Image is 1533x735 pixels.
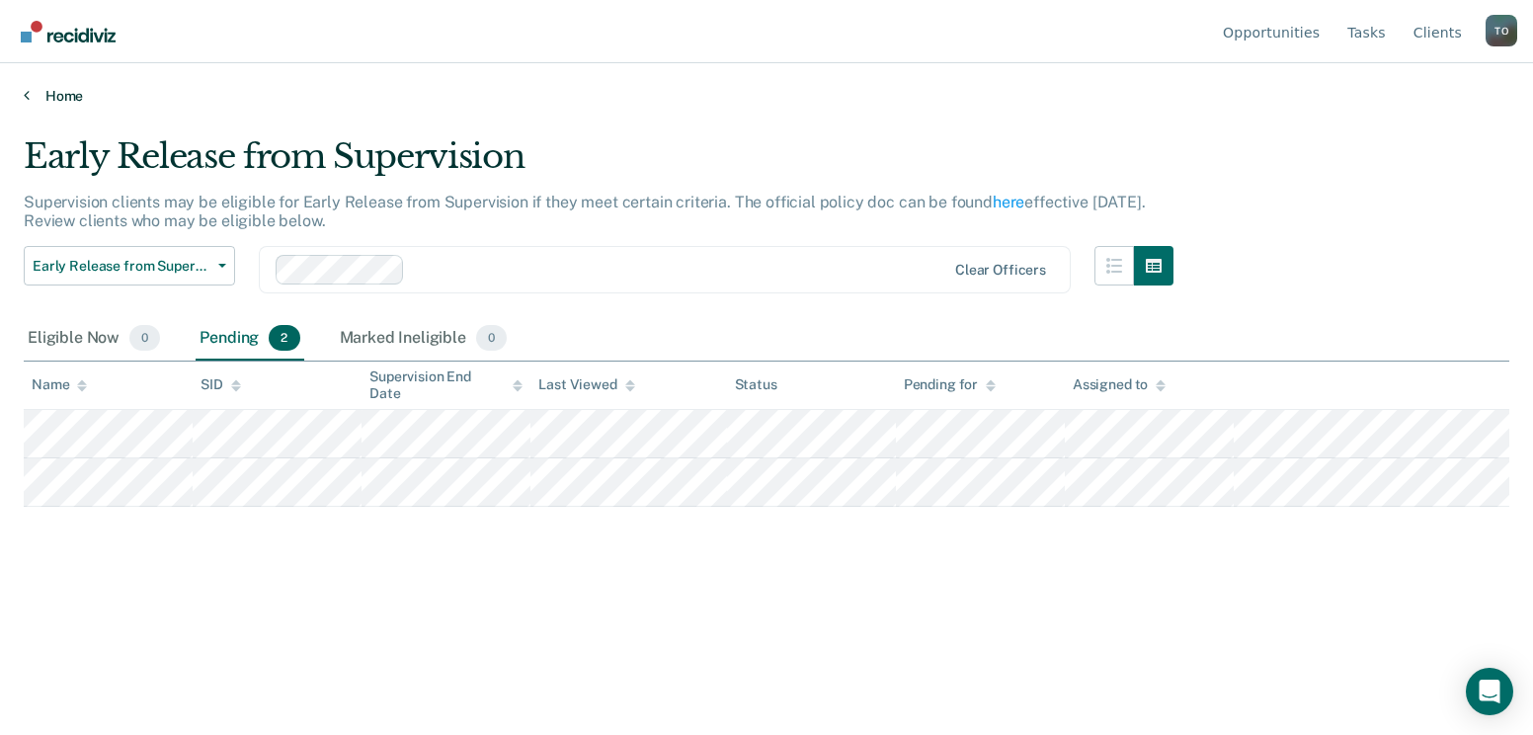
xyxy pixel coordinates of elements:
div: Clear officers [955,262,1046,279]
span: Early Release from Supervision [33,258,210,275]
div: Early Release from Supervision [24,136,1173,193]
div: Last Viewed [538,376,634,393]
div: Open Intercom Messenger [1466,668,1513,715]
p: Supervision clients may be eligible for Early Release from Supervision if they meet certain crite... [24,193,1146,230]
div: SID [201,376,241,393]
div: Supervision End Date [369,368,523,402]
button: Profile dropdown button [1486,15,1517,46]
span: 2 [269,325,299,351]
div: Eligible Now0 [24,317,164,361]
div: T O [1486,15,1517,46]
div: Status [735,376,777,393]
a: here [993,193,1024,211]
img: Recidiviz [21,21,116,42]
button: Early Release from Supervision [24,246,235,286]
div: Pending2 [196,317,303,361]
a: Home [24,87,1509,105]
div: Assigned to [1073,376,1166,393]
span: 0 [476,325,507,351]
span: 0 [129,325,160,351]
div: Pending for [904,376,996,393]
div: Name [32,376,87,393]
div: Marked Ineligible0 [336,317,512,361]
